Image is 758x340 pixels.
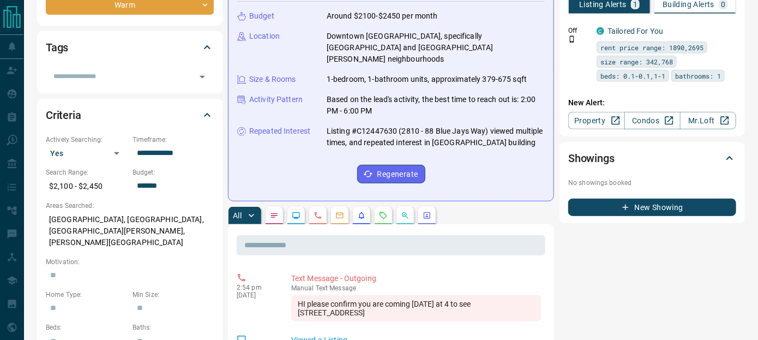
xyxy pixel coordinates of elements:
p: No showings booked [568,178,736,188]
h2: Showings [568,150,615,167]
p: 2:54 pm [237,284,275,291]
p: All [233,212,242,219]
p: Location [249,31,280,42]
div: Tags [46,34,214,61]
p: Activity Pattern [249,94,303,105]
p: Budget: [133,168,214,177]
button: Open [195,69,210,85]
p: Baths: [133,323,214,332]
div: HI please confirm you are coming [DATE] at 4 to see [STREET_ADDRESS] [291,295,541,321]
span: size range: 342,768 [600,56,673,67]
p: Text Message - Outgoing [291,273,541,284]
div: Yes [46,145,127,162]
svg: Notes [270,211,279,220]
p: Repeated Interest [249,126,310,137]
p: Beds: [46,323,127,332]
p: Actively Searching: [46,135,127,145]
a: Tailored For You [607,27,663,35]
div: Showings [568,145,736,171]
p: 0 [721,1,725,8]
a: Mr.Loft [680,112,736,129]
p: Size & Rooms [249,74,296,85]
svg: Calls [314,211,322,220]
p: Search Range: [46,168,127,177]
p: Downtown [GEOGRAPHIC_DATA], specifically [GEOGRAPHIC_DATA] and [GEOGRAPHIC_DATA][PERSON_NAME] nei... [327,31,545,65]
p: Timeframe: [133,135,214,145]
p: [GEOGRAPHIC_DATA], [GEOGRAPHIC_DATA], [GEOGRAPHIC_DATA][PERSON_NAME], [PERSON_NAME][GEOGRAPHIC_DATA] [46,211,214,252]
p: Around $2100-$2450 per month [327,10,438,22]
svg: Lead Browsing Activity [292,211,300,220]
p: Budget [249,10,274,22]
p: New Alert: [568,97,736,109]
p: Home Type: [46,290,127,300]
p: Motivation: [46,257,214,267]
p: Building Alerts [663,1,714,8]
span: bathrooms: 1 [675,70,721,81]
p: Based on the lead's activity, the best time to reach out is: 2:00 PM - 6:00 PM [327,94,545,117]
p: [DATE] [237,291,275,299]
p: Off [568,26,590,35]
h2: Tags [46,39,68,56]
svg: Opportunities [401,211,410,220]
button: Regenerate [357,165,425,183]
div: condos.ca [597,27,604,35]
a: Property [568,112,624,129]
p: $2,100 - $2,450 [46,177,127,195]
p: 1-bedroom, 1-bathroom units, approximately 379-675 sqft [327,74,527,85]
div: Criteria [46,102,214,128]
svg: Agent Actions [423,211,431,220]
svg: Emails [335,211,344,220]
svg: Push Notification Only [568,35,576,43]
span: beds: 0.1-0.1,1-1 [600,70,665,81]
button: New Showing [568,199,736,216]
p: Areas Searched: [46,201,214,211]
span: manual [291,284,314,292]
p: Listing Alerts [579,1,627,8]
h2: Criteria [46,106,81,124]
p: 1 [633,1,637,8]
p: Min Size: [133,290,214,300]
svg: Requests [379,211,388,220]
p: Listing #C12447630 (2810 - 88 Blue Jays Way) viewed multiple times, and repeated interest in [GEO... [327,126,545,148]
span: rent price range: 1890,2695 [600,42,703,53]
svg: Listing Alerts [357,211,366,220]
a: Condos [624,112,681,129]
p: Text Message [291,284,541,292]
